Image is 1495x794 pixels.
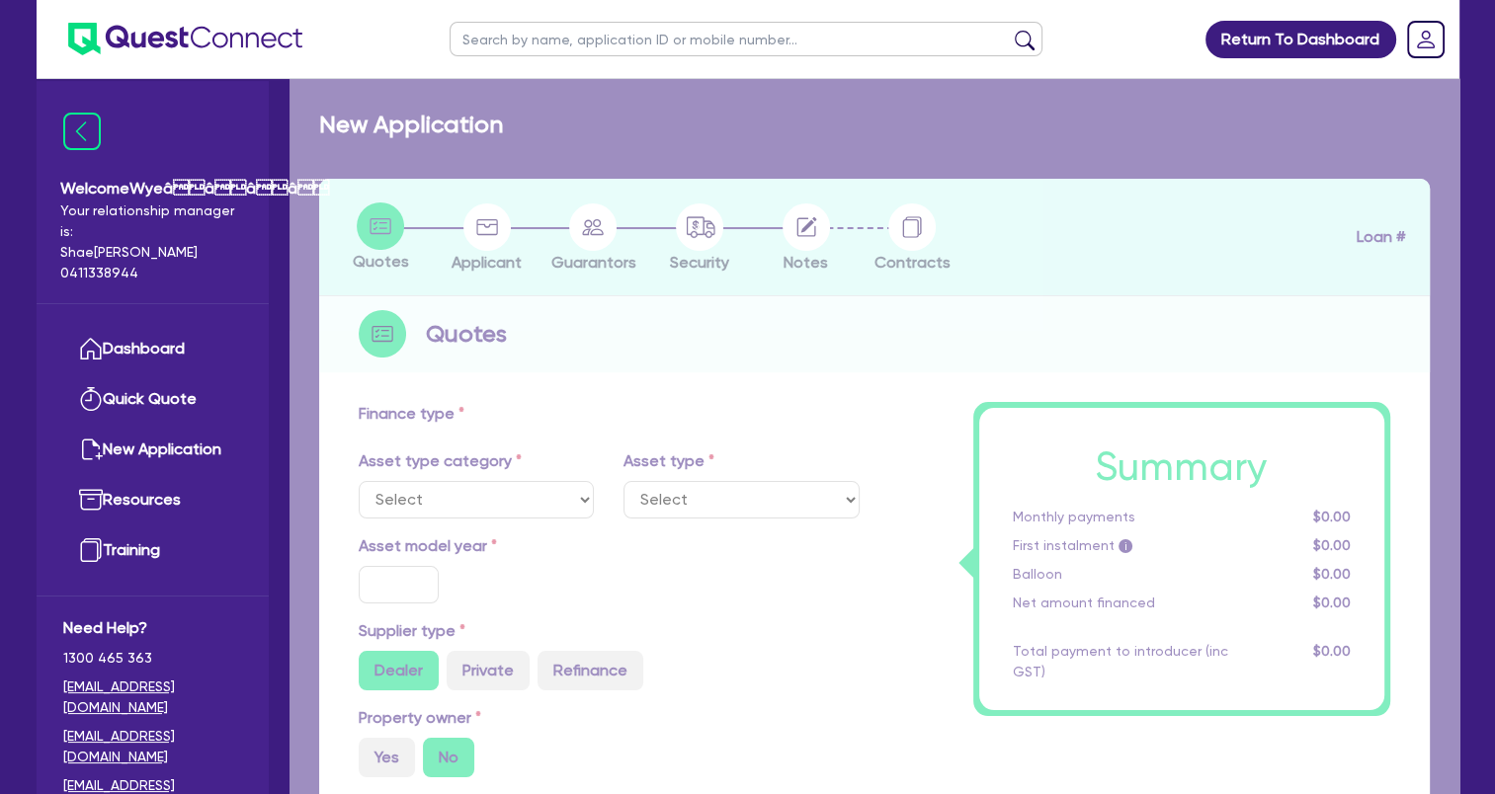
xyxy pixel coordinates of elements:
span: 1300 465 363 [63,648,242,669]
img: icon-menu-close [63,113,101,150]
a: Dropdown toggle [1400,14,1452,65]
a: Quick Quote [63,374,242,425]
a: [EMAIL_ADDRESS][DOMAIN_NAME] [63,676,242,718]
a: [EMAIL_ADDRESS][DOMAIN_NAME] [63,726,242,767]
img: quick-quote [79,387,103,411]
span: Welcome Wyeââââ [60,177,245,200]
a: Resources [63,475,242,525]
a: Dashboard [63,324,242,374]
img: resources [79,488,103,512]
a: New Application [63,425,242,475]
a: Return To Dashboard [1205,21,1396,58]
img: training [79,538,103,562]
span: Need Help? [63,616,242,640]
a: Training [63,525,242,576]
input: Search by name, application ID or mobile number... [450,22,1042,56]
span: Your relationship manager is: Shae [PERSON_NAME] 0411338944 [60,200,245,283]
img: quest-connect-logo-blue [68,23,302,55]
img: new-application [79,437,103,461]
